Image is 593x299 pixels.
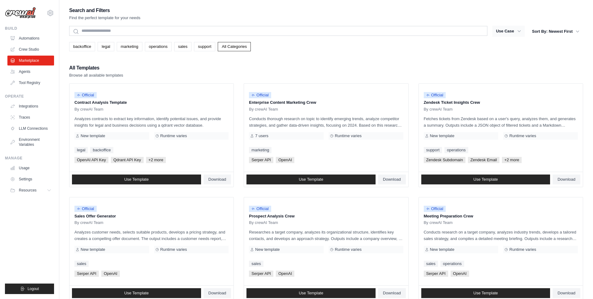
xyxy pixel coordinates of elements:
[424,220,453,225] span: By crewAI Team
[208,177,226,182] span: Download
[299,177,323,182] span: Use Template
[249,107,278,112] span: By crewAI Team
[378,288,406,298] a: Download
[69,64,123,72] h2: All Templates
[204,175,231,184] a: Download
[81,247,105,252] span: New template
[7,124,54,133] a: LLM Connections
[276,271,294,277] span: OpenAI
[90,147,113,153] a: backoffice
[424,206,446,212] span: Official
[249,220,278,225] span: By crewAI Team
[430,247,454,252] span: New template
[7,56,54,65] a: Marketplace
[74,213,229,219] p: Sales Offer Generator
[553,288,580,298] a: Download
[7,185,54,195] button: Resources
[218,42,251,51] a: All Categories
[249,116,403,128] p: Conducts thorough research on topic to identify emerging trends, analyze competitor strategies, a...
[74,229,229,242] p: Analyzes customer needs, selects suitable products, develops a pricing strategy, and creates a co...
[111,157,144,163] span: Qdrant API Key
[7,135,54,149] a: Environment Variables
[5,284,54,294] button: Logout
[124,177,149,182] span: Use Template
[249,206,271,212] span: Official
[146,157,166,163] span: +2 more
[7,174,54,184] a: Settings
[98,42,114,51] a: legal
[7,78,54,88] a: Tool Registry
[528,26,583,37] button: Sort By: Newest First
[69,15,141,21] p: Find the perfect template for your needs
[424,116,578,128] p: Fetches tickets from Zendesk based on a user's query, analyzes them, and generates a summary. Out...
[421,288,550,298] a: Use Template
[249,229,403,242] p: Researches a target company, analyzes its organizational structure, identifies key contacts, and ...
[7,44,54,54] a: Crew Studio
[249,271,273,277] span: Serper API
[424,99,578,106] p: Zendesk Ticket Insights Crew
[74,157,108,163] span: OpenAI API Key
[249,261,263,267] a: sales
[424,229,578,242] p: Conducts research on a target company, analyzes industry trends, develops a tailored sales strate...
[451,271,469,277] span: OpenAI
[424,271,448,277] span: Serper API
[74,271,99,277] span: Serper API
[81,133,105,138] span: New template
[174,42,191,51] a: sales
[249,99,403,106] p: Enterprise Content Marketing Crew
[74,116,229,128] p: Analyzes contracts to extract key information, identify potential issues, and provide insights fo...
[557,177,575,182] span: Download
[424,92,446,98] span: Official
[27,286,39,291] span: Logout
[5,7,36,19] img: Logo
[194,42,215,51] a: support
[421,175,550,184] a: Use Template
[5,94,54,99] div: Operate
[335,247,362,252] span: Runtime varies
[101,271,120,277] span: OpenAI
[468,157,499,163] span: Zendesk Email
[249,92,271,98] span: Official
[335,133,362,138] span: Runtime varies
[19,188,36,193] span: Resources
[502,157,522,163] span: +2 more
[424,157,465,163] span: Zendesk Subdomain
[69,72,123,78] p: Browse all available templates
[424,213,578,219] p: Meeting Preparation Crew
[249,213,403,219] p: Prospect Analysis Crew
[509,247,536,252] span: Runtime varies
[509,133,536,138] span: Runtime varies
[74,92,97,98] span: Official
[7,101,54,111] a: Integrations
[72,288,201,298] a: Use Template
[69,6,141,15] h2: Search and Filters
[492,26,525,37] button: Use Case
[124,291,149,296] span: Use Template
[72,175,201,184] a: Use Template
[444,147,468,153] a: operations
[553,175,580,184] a: Download
[440,261,464,267] a: operations
[424,107,453,112] span: By crewAI Team
[378,175,406,184] a: Download
[7,33,54,43] a: Automations
[74,206,97,212] span: Official
[160,133,187,138] span: Runtime varies
[249,147,271,153] a: marketing
[74,147,88,153] a: legal
[255,247,280,252] span: New template
[246,288,376,298] a: Use Template
[276,157,294,163] span: OpenAI
[557,291,575,296] span: Download
[424,147,442,153] a: support
[117,42,142,51] a: marketing
[204,288,231,298] a: Download
[246,175,376,184] a: Use Template
[74,261,89,267] a: sales
[249,157,273,163] span: Serper API
[383,177,401,182] span: Download
[424,261,438,267] a: sales
[145,42,172,51] a: operations
[208,291,226,296] span: Download
[5,156,54,161] div: Manage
